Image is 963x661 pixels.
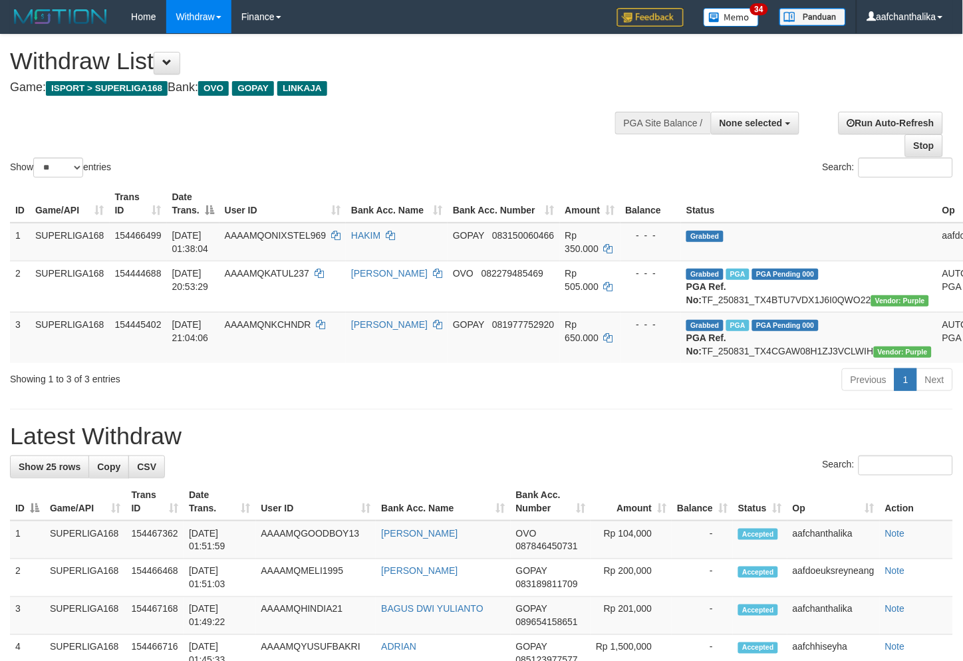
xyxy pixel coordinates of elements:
[256,483,376,521] th: User ID: activate to sort column ascending
[256,559,376,597] td: AAAAMQMELI1995
[492,319,554,330] span: Copy 081977752920 to clipboard
[45,521,126,559] td: SUPERLIGA168
[30,223,110,261] td: SUPERLIGA168
[916,368,953,391] a: Next
[225,230,327,241] span: AAAAMQONIXSTEL969
[686,269,724,280] span: Grabbed
[10,483,45,521] th: ID: activate to sort column descending
[738,642,778,654] span: Accepted
[894,368,917,391] a: 1
[110,185,167,223] th: Trans ID: activate to sort column ascending
[738,529,778,540] span: Accepted
[10,597,45,635] td: 3
[46,81,168,96] span: ISPORT > SUPERLIGA168
[565,268,599,292] span: Rp 505.000
[126,559,184,597] td: 154466468
[88,456,129,478] a: Copy
[256,597,376,635] td: AAAAMQHINDIA21
[738,567,778,578] span: Accepted
[885,566,905,577] a: Note
[516,541,578,552] span: Copy 087846450731 to clipboard
[787,521,880,559] td: aafchanthalika
[115,319,162,330] span: 154445402
[711,112,799,134] button: None selected
[172,319,209,343] span: [DATE] 21:04:06
[376,483,510,521] th: Bank Acc. Name: activate to sort column ascending
[516,604,547,614] span: GOPAY
[351,268,428,279] a: [PERSON_NAME]
[346,185,448,223] th: Bank Acc. Name: activate to sort column ascending
[617,8,684,27] img: Feedback.jpg
[277,81,327,96] span: LINKAJA
[172,230,209,254] span: [DATE] 01:38:04
[30,261,110,312] td: SUPERLIGA168
[787,483,880,521] th: Op: activate to sort column ascending
[45,559,126,597] td: SUPERLIGA168
[720,118,783,128] span: None selected
[823,456,953,475] label: Search:
[859,456,953,475] input: Search:
[620,185,682,223] th: Balance
[45,597,126,635] td: SUPERLIGA168
[381,642,416,652] a: ADRIAN
[492,230,554,241] span: Copy 083150060466 to clipboard
[10,81,628,94] h4: Game: Bank:
[128,456,165,478] a: CSV
[10,521,45,559] td: 1
[33,158,83,178] select: Showentries
[351,319,428,330] a: [PERSON_NAME]
[126,521,184,559] td: 154467362
[198,81,229,96] span: OVO
[686,281,726,305] b: PGA Ref. No:
[885,642,905,652] a: Note
[256,521,376,559] td: AAAAMQGOODBOY13
[871,295,929,307] span: Vendor URL: https://trx4.1velocity.biz
[672,597,733,635] td: -
[184,521,255,559] td: [DATE] 01:51:59
[738,604,778,616] span: Accepted
[453,230,484,241] span: GOPAY
[511,483,591,521] th: Bank Acc. Number: activate to sort column ascending
[184,559,255,597] td: [DATE] 01:51:03
[225,319,311,330] span: AAAAMQNKCHNDR
[787,559,880,597] td: aafdoeuksreyneang
[752,320,819,331] span: PGA Pending
[686,320,724,331] span: Grabbed
[172,268,209,292] span: [DATE] 20:53:29
[10,261,30,312] td: 2
[591,521,672,559] td: Rp 104,000
[750,3,768,15] span: 34
[733,483,787,521] th: Status: activate to sort column ascending
[905,134,943,157] a: Stop
[672,559,733,597] td: -
[184,483,255,521] th: Date Trans.: activate to sort column ascending
[30,312,110,363] td: SUPERLIGA168
[626,229,676,242] div: - - -
[381,604,483,614] a: BAGUS DWI YULIANTO
[232,81,274,96] span: GOPAY
[516,528,537,539] span: OVO
[704,8,759,27] img: Button%20Memo.svg
[591,483,672,521] th: Amount: activate to sort column ascending
[686,332,726,356] b: PGA Ref. No:
[381,528,458,539] a: [PERSON_NAME]
[10,7,111,27] img: MOTION_logo.png
[381,566,458,577] a: [PERSON_NAME]
[615,112,711,134] div: PGA Site Balance /
[453,319,484,330] span: GOPAY
[10,158,111,178] label: Show entries
[842,368,895,391] a: Previous
[516,642,547,652] span: GOPAY
[516,566,547,577] span: GOPAY
[448,185,560,223] th: Bank Acc. Number: activate to sort column ascending
[351,230,380,241] a: HAKIM
[672,483,733,521] th: Balance: activate to sort column ascending
[672,521,733,559] td: -
[726,269,750,280] span: Marked by aafsoycanthlai
[874,346,932,358] span: Vendor URL: https://trx4.1velocity.biz
[10,456,89,478] a: Show 25 rows
[626,267,676,280] div: - - -
[779,8,846,26] img: panduan.png
[115,268,162,279] span: 154444688
[859,158,953,178] input: Search:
